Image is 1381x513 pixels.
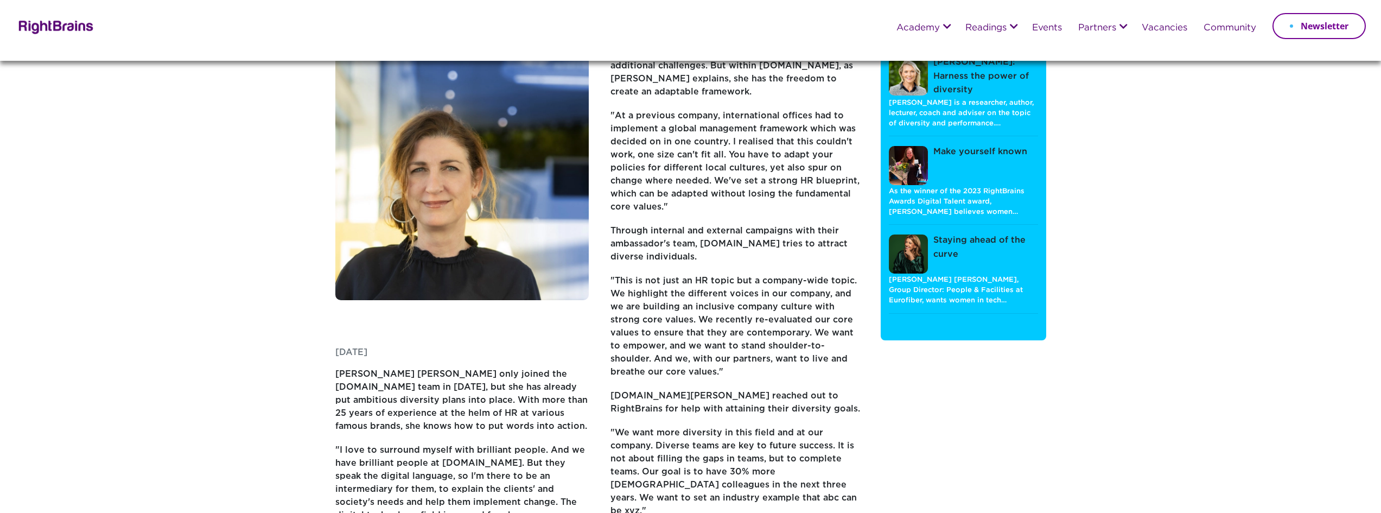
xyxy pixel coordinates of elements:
p: [DATE] [335,346,589,368]
a: Readings [965,23,1007,33]
a: [PERSON_NAME]: Harness the power of diversity [889,55,1038,97]
a: Events [1032,23,1062,33]
p: [PERSON_NAME] is a researcher, author, lecturer, coach and adviser on the topic of diversity and ... [889,97,1038,129]
p: Through internal and external campaigns with their ambassador's team, [DOMAIN_NAME] tries to attr... [610,225,864,275]
p: As the winner of the 2023 RightBrains Awards Digital Talent award, [PERSON_NAME] believes women… [889,186,1038,218]
a: Partners [1078,23,1116,33]
a: Staying ahead of the curve [889,233,1038,274]
p: Regarding HR policies, differing cultures can bring additional challenges. But within [DOMAIN_NAM... [610,47,864,110]
img: Rightbrains [15,18,94,34]
p: [PERSON_NAME] [PERSON_NAME], Group Director: People & Facilities at Eurofiber, wants women in tech… [889,274,1038,306]
a: Community [1204,23,1256,33]
p: [DOMAIN_NAME][PERSON_NAME] reached out to RightBrains for help with attaining their diversity goals. [610,390,864,427]
a: Make yourself known [889,145,1027,186]
p: "This is not just an HR topic but a company-wide topic. We highlight the different voices in our ... [610,275,864,390]
a: Academy [896,23,940,33]
a: Newsletter [1272,13,1366,39]
p: "At a previous company, international offices had to implement a global management framework whic... [610,110,864,225]
p: [PERSON_NAME] [PERSON_NAME] only joined the [DOMAIN_NAME] team in [DATE], but she has already put... [335,368,589,444]
a: Vacancies [1142,23,1187,33]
